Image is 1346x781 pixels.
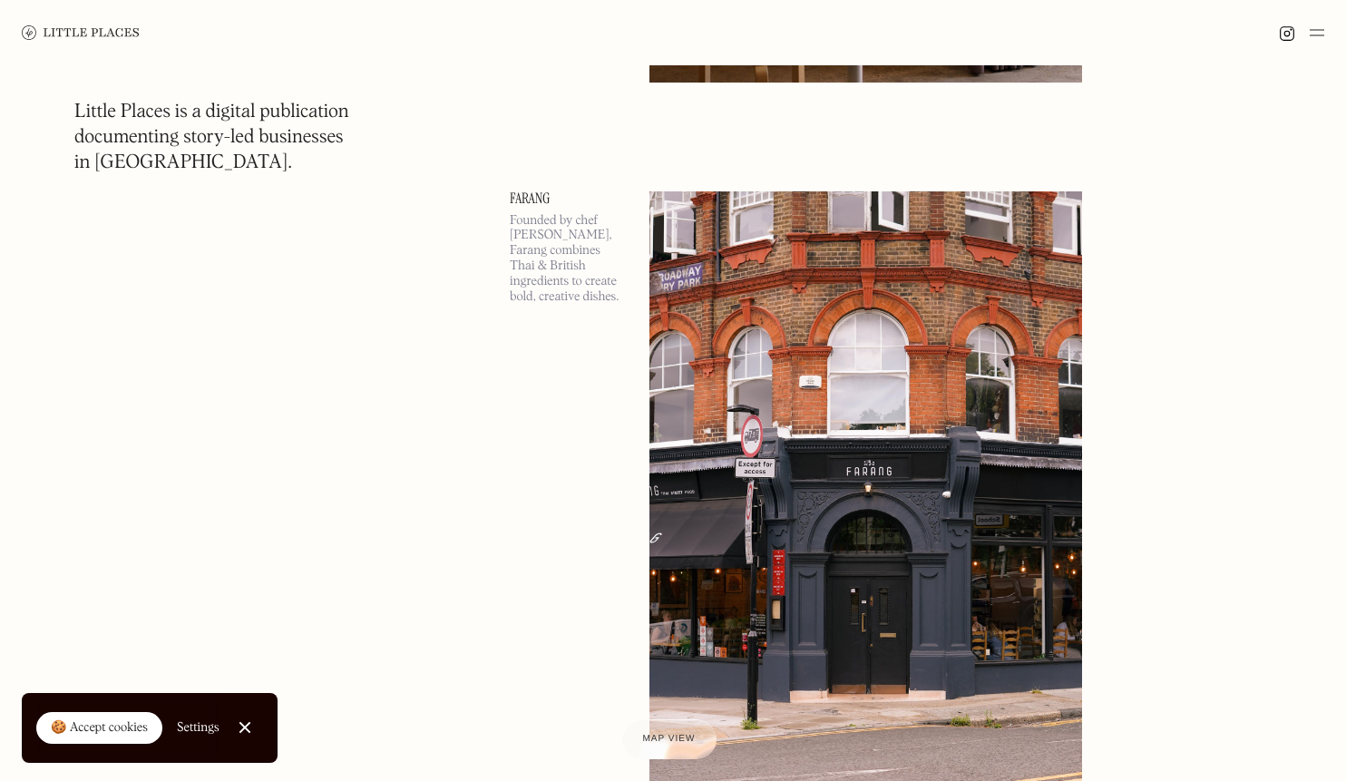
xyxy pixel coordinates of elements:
[36,712,162,745] a: 🍪 Accept cookies
[621,719,717,759] a: Map view
[510,213,628,305] p: Founded by chef [PERSON_NAME], Farang combines Thai & British ingredients to create bold, creativ...
[177,721,219,734] div: Settings
[74,100,349,176] h1: Little Places is a digital publication documenting story-led businesses in [GEOGRAPHIC_DATA].
[510,191,628,206] a: Farang
[51,719,148,737] div: 🍪 Accept cookies
[643,734,696,744] span: Map view
[227,709,263,746] a: Close Cookie Popup
[244,727,245,728] div: Close Cookie Popup
[177,708,219,748] a: Settings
